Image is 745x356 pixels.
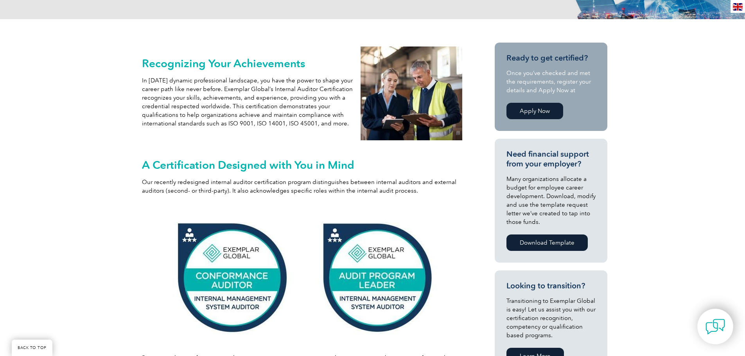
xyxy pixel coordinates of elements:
h2: Recognizing Your Achievements [142,57,353,70]
p: In [DATE] dynamic professional landscape, you have the power to shape your career path like never... [142,76,353,128]
a: BACK TO TOP [12,340,52,356]
p: Our recently redesigned internal auditor certification program distinguishes between internal aud... [142,178,463,195]
img: internal auditors [361,47,462,140]
h2: A Certification Designed with You in Mind [142,159,463,171]
a: Download Template [506,234,588,251]
h3: Looking to transition? [506,281,596,291]
p: Transitioning to Exemplar Global is easy! Let us assist you with our certification recognition, c... [506,297,596,340]
p: Once you’ve checked and met the requirements, register your details and Apply Now at [506,69,596,95]
p: Many organizations allocate a budget for employee career development. Download, modify and use th... [506,175,596,226]
img: contact-chat.png [706,317,725,336]
img: IA badges [167,209,437,346]
img: en [733,3,743,11]
a: Apply Now [506,103,563,119]
h3: Need financial support from your employer? [506,149,596,169]
h3: Ready to get certified? [506,53,596,63]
